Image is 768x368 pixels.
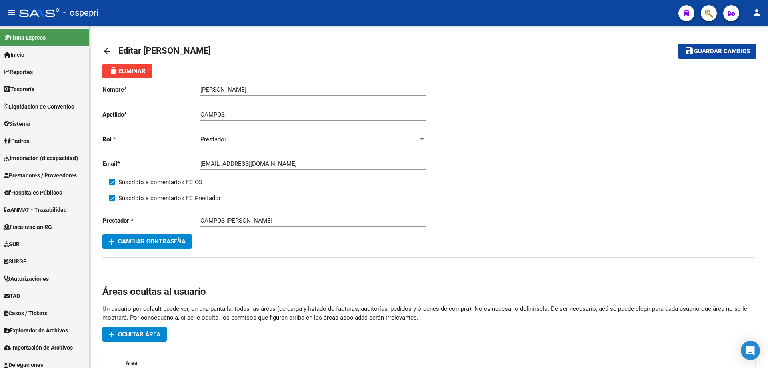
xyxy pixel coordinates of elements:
[4,205,67,214] span: ANMAT - Trazabilidad
[4,119,30,128] span: Sistema
[102,110,200,119] p: Apellido
[63,4,98,22] span: - ospepri
[200,136,226,143] span: Prestador
[4,171,77,180] span: Prestadores / Proveedores
[4,292,20,300] span: TAD
[4,68,33,76] span: Reportes
[6,8,16,17] mat-icon: menu
[102,234,192,249] button: Cambiar Contraseña
[684,46,694,56] mat-icon: save
[4,274,49,283] span: Autorizaciones
[694,48,750,55] span: Guardar cambios
[102,135,200,144] p: Rol *
[102,327,167,342] button: Ocultar área
[102,285,755,298] h1: Áreas ocultas al usuario
[4,240,20,249] span: SUR
[4,50,24,59] span: Inicio
[4,326,68,335] span: Explorador de Archivos
[678,44,756,58] button: Guardar cambios
[102,159,200,168] p: Email
[109,238,186,245] span: Cambiar Contraseña
[126,360,138,366] span: Área
[752,8,762,17] mat-icon: person
[102,85,200,94] p: Nombre
[107,330,116,339] mat-icon: add
[4,137,30,145] span: Padrón
[4,343,73,352] span: Importación de Archivos
[102,216,200,225] p: Prestador *
[4,257,26,266] span: SURGE
[118,177,202,187] span: Suscripto a comentarios FC OS
[102,64,152,78] button: Eliminar
[118,331,160,338] span: Ocultar área
[102,46,112,56] mat-icon: arrow_back
[107,237,116,247] mat-icon: add
[109,68,146,75] span: Eliminar
[118,193,221,203] span: Suscripto a comentarios FC Prestador
[741,341,760,360] div: Open Intercom Messenger
[4,309,47,318] span: Casos / Tickets
[4,188,62,197] span: Hospitales Públicos
[118,46,211,56] span: Editar [PERSON_NAME]
[4,102,74,111] span: Liquidación de Convenios
[4,85,35,94] span: Tesorería
[109,66,118,76] mat-icon: delete
[4,223,52,231] span: Fiscalización RG
[4,154,78,163] span: Integración (discapacidad)
[102,304,755,322] p: Un usuario por default puede ver, en una pantalla, todas las áreas (de carga y listado de factura...
[4,33,46,42] span: Firma Express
